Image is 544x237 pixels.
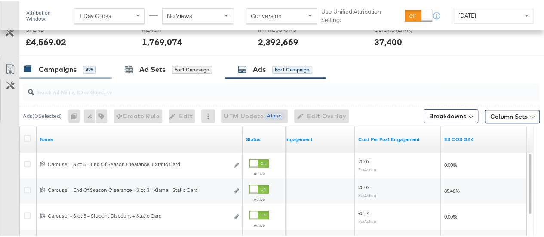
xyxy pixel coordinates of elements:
input: Search Ad Name, ID or Objective [34,79,495,95]
span: 85.48% [444,186,460,193]
span: £0.07 [358,157,369,163]
div: 425 [83,65,96,72]
a: The average cost per action related to your Page's posts as a result of your ad. [358,135,437,142]
div: Carousel - Slot 5 – End Of Season Clearance + Static Card [48,160,229,166]
div: 0 [68,108,84,122]
div: Attribution Window: [26,9,70,21]
div: Ads [253,63,266,73]
label: Active [249,221,269,227]
span: 0.00% [444,160,457,167]
span: £0.14 [358,209,369,215]
button: Column Sets [485,108,540,122]
div: 37,400 [374,34,402,47]
div: Carousel - Slot 5 – Student Discount + Static Card [48,211,229,218]
a: The number of actions related to your Page's posts as a result of your ad. [272,135,351,142]
div: Carousel - End Of Season Clearance - Slot 3 - Klarna - Static Card [48,185,229,192]
a: ES COS GA4 [444,135,523,142]
div: £4,569.02 [26,34,66,47]
span: No Views [167,11,192,18]
button: Breakdowns [424,108,478,122]
span: [DATE] [458,10,476,18]
label: Active [249,169,269,175]
a: Shows the current state of your Ad. [246,135,282,142]
div: Ad Sets [139,63,166,73]
span: £0.07 [358,183,369,189]
div: 1,769,074 [142,34,182,47]
div: Ads ( 0 Selected) [23,111,62,119]
span: Conversion [251,11,282,18]
div: for 1 Campaign [172,65,212,72]
div: Campaigns [39,63,77,73]
label: Active [249,195,269,201]
div: 2,392,669 [258,34,298,47]
span: 1 Day Clicks [79,11,111,18]
sub: Per Action [358,191,376,197]
sub: Per Action [358,217,376,222]
span: 0.00% [444,212,457,219]
a: Ad Name. [40,135,239,142]
label: Use Unified Attribution Setting: [321,6,401,22]
sub: Per Action [358,166,376,171]
div: for 1 Campaign [272,65,312,72]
